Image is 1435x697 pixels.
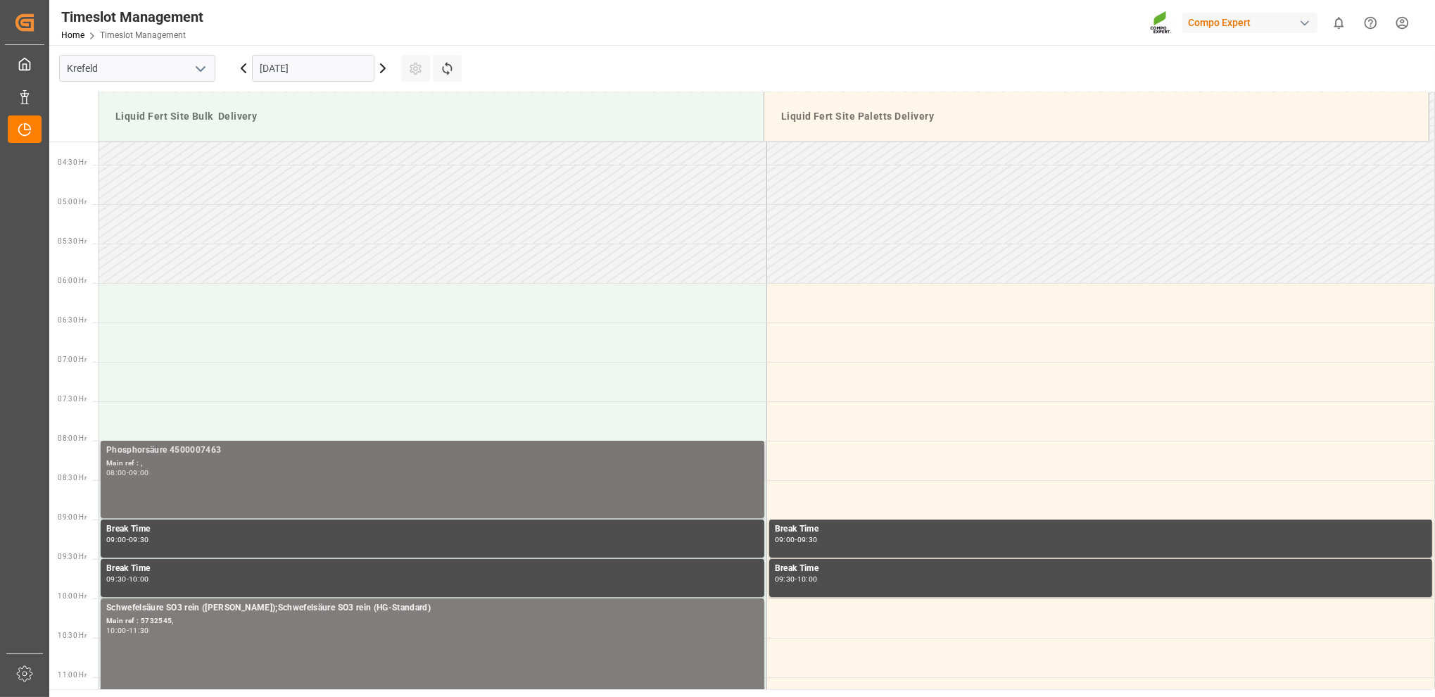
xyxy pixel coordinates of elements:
[776,103,1417,130] div: Liquid Fert Site Paletts Delivery
[106,522,759,536] div: Break Time
[110,103,752,130] div: Liquid Fert Site Bulk Delivery
[1182,13,1317,33] div: Compo Expert
[58,632,87,639] span: 10:30 Hr
[58,513,87,521] span: 09:00 Hr
[1182,9,1323,36] button: Compo Expert
[106,444,759,458] div: Phosphorsäure 4500007463
[795,536,797,543] div: -
[58,158,87,166] span: 04:30 Hr
[775,522,1427,536] div: Break Time
[61,6,203,27] div: Timeslot Management
[106,576,127,582] div: 09:30
[1323,7,1355,39] button: show 0 new notifications
[252,55,374,82] input: DD.MM.YYYY
[127,576,129,582] div: -
[129,470,149,476] div: 09:00
[775,536,795,543] div: 09:00
[106,601,759,615] div: Schwefelsäure SO3 rein ([PERSON_NAME]);Schwefelsäure SO3 rein (HG-Standard)
[58,434,87,442] span: 08:00 Hr
[106,458,759,470] div: Main ref : ,
[127,627,129,634] div: -
[1355,7,1386,39] button: Help Center
[58,553,87,560] span: 09:30 Hr
[106,562,759,576] div: Break Time
[1150,11,1172,35] img: Screenshot%202023-09-29%20at%2010.02.21.png_1712312052.png
[189,58,210,80] button: open menu
[106,470,127,476] div: 08:00
[58,356,87,363] span: 07:00 Hr
[797,536,818,543] div: 09:30
[795,576,797,582] div: -
[127,536,129,543] div: -
[58,237,87,245] span: 05:30 Hr
[58,671,87,679] span: 11:00 Hr
[58,395,87,403] span: 07:30 Hr
[106,536,127,543] div: 09:00
[106,615,759,627] div: Main ref : 5732545,
[106,627,127,634] div: 10:00
[797,576,818,582] div: 10:00
[58,592,87,600] span: 10:00 Hr
[58,277,87,284] span: 06:00 Hr
[129,576,149,582] div: 10:00
[61,30,84,40] a: Home
[58,198,87,206] span: 05:00 Hr
[59,55,215,82] input: Type to search/select
[129,627,149,634] div: 11:30
[129,536,149,543] div: 09:30
[127,470,129,476] div: -
[775,562,1427,576] div: Break Time
[58,316,87,324] span: 06:30 Hr
[775,576,795,582] div: 09:30
[58,474,87,482] span: 08:30 Hr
